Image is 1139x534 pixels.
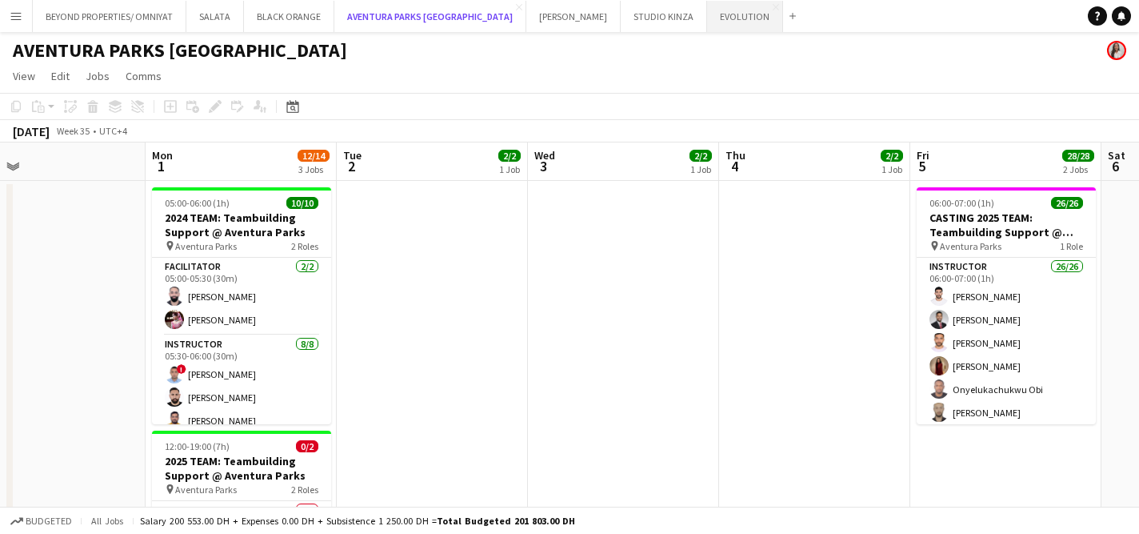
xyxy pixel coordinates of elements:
[334,1,526,32] button: AVENTURA PARKS [GEOGRAPHIC_DATA]
[707,1,783,32] button: EVOLUTION
[298,150,330,162] span: 12/14
[152,454,331,483] h3: 2025 TEAM: Teambuilding Support @ Aventura Parks
[286,197,318,209] span: 10/10
[914,157,929,175] span: 5
[88,515,126,527] span: All jobs
[244,1,334,32] button: BLACK ORANGE
[881,163,902,175] div: 1 Job
[532,157,555,175] span: 3
[296,440,318,452] span: 0/2
[152,148,173,163] span: Mon
[53,125,93,137] span: Week 35
[298,163,329,175] div: 3 Jobs
[343,148,362,163] span: Tue
[175,240,237,252] span: Aventura Parks
[1062,150,1094,162] span: 28/28
[341,157,362,175] span: 2
[126,69,162,83] span: Comms
[13,38,347,62] h1: AVENTURA PARKS [GEOGRAPHIC_DATA]
[165,197,230,209] span: 05:00-06:00 (1h)
[621,1,707,32] button: STUDIO KINZA
[140,515,575,527] div: Salary 200 553.00 DH + Expenses 0.00 DH + Subsistence 1 250.00 DH =
[526,1,621,32] button: [PERSON_NAME]
[33,1,186,32] button: BEYOND PROPERTIES/ OMNIYAT
[1063,163,1093,175] div: 2 Jobs
[13,123,50,139] div: [DATE]
[45,66,76,86] a: Edit
[881,150,903,162] span: 2/2
[152,258,331,335] app-card-role: Facilitator2/205:00-05:30 (30m)[PERSON_NAME][PERSON_NAME]
[1051,197,1083,209] span: 26/26
[13,69,35,83] span: View
[498,150,521,162] span: 2/2
[175,484,237,496] span: Aventura Parks
[99,125,127,137] div: UTC+4
[940,240,1001,252] span: Aventura Parks
[186,1,244,32] button: SALATA
[291,240,318,252] span: 2 Roles
[6,66,42,86] a: View
[79,66,116,86] a: Jobs
[51,69,70,83] span: Edit
[8,512,74,530] button: Budgeted
[1108,148,1125,163] span: Sat
[150,157,173,175] span: 1
[723,157,745,175] span: 4
[917,187,1096,424] app-job-card: 06:00-07:00 (1h)26/26CASTING 2025 TEAM: Teambuilding Support @ Aventura Parks Aventura Parks1 Rol...
[917,148,929,163] span: Fri
[1105,157,1125,175] span: 6
[534,148,555,163] span: Wed
[725,148,745,163] span: Thu
[929,197,994,209] span: 06:00-07:00 (1h)
[291,484,318,496] span: 2 Roles
[177,364,186,374] span: !
[152,211,331,239] h3: 2024 TEAM: Teambuilding Support @ Aventura Parks
[86,69,110,83] span: Jobs
[1107,41,1126,60] app-user-avatar: Ines de Puybaudet
[1060,240,1083,252] span: 1 Role
[689,150,712,162] span: 2/2
[165,440,230,452] span: 12:00-19:00 (7h)
[152,187,331,424] app-job-card: 05:00-06:00 (1h)10/102024 TEAM: Teambuilding Support @ Aventura Parks Aventura Parks2 RolesFacili...
[119,66,168,86] a: Comms
[499,163,520,175] div: 1 Job
[26,516,72,527] span: Budgeted
[437,515,575,527] span: Total Budgeted 201 803.00 DH
[690,163,711,175] div: 1 Job
[917,211,1096,239] h3: CASTING 2025 TEAM: Teambuilding Support @ Aventura Parks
